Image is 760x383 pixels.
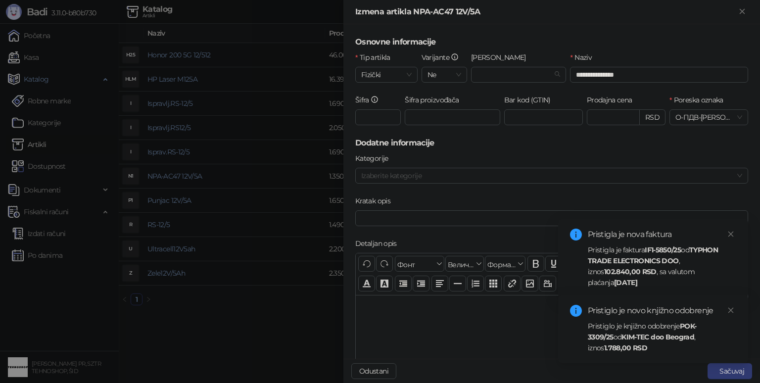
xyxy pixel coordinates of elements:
button: Понови [376,256,393,272]
label: Varijante [422,52,465,63]
button: Zatvori [736,6,748,18]
label: Bar kod (GTIN) [504,95,557,105]
label: Tip artikla [355,52,396,63]
span: Ne [427,67,461,82]
button: Увлачење [413,276,429,291]
label: Naziv [570,52,598,63]
button: Слика [522,276,538,291]
label: Šifra [355,95,385,105]
div: Pristiglo je novo knjižno odobrenje [588,305,736,317]
h5: Dodatne informacije [355,137,748,149]
button: Боја текста [358,276,375,291]
a: Close [725,229,736,239]
button: Sačuvaj [708,363,752,379]
button: Подвучено [545,256,562,272]
label: Kratak opis [355,195,396,206]
label: Šifra proizvođača [405,95,465,105]
button: Поравнање [431,276,448,291]
strong: KIM-TEC doo Beograd [621,333,694,341]
button: Видео [539,276,556,291]
input: Kratak opis [355,210,748,226]
button: Листа [467,276,484,291]
span: О-ПДВ - [PERSON_NAME] ( 20,00 %) [675,110,742,125]
div: Pristigla je nova faktura [588,229,736,240]
label: Prodajna cena [587,95,638,105]
span: close [727,231,734,238]
label: Poreska oznaka [669,95,729,105]
input: Bar kod (GTIN) [504,109,583,125]
button: Хоризонтална линија [449,276,466,291]
button: Величина [445,256,484,272]
button: Поврати [358,256,375,272]
span: close [727,307,734,314]
button: Веза [504,276,521,291]
label: Robna marka [471,52,532,63]
button: Фонт [395,256,444,272]
button: Формати [485,256,525,272]
strong: [DATE] [614,278,637,287]
label: Kategorije [355,153,394,164]
button: Боја позадине [376,276,393,291]
button: Извлачење [395,276,412,291]
div: Pristigla je faktura od , iznos , sa valutom plaćanja [588,244,736,288]
strong: 102.840,00 RSD [604,267,657,276]
div: Izmena artikla NPA-AC47 12V/5A [355,6,736,18]
span: info-circle [570,305,582,317]
span: info-circle [570,229,582,240]
strong: 1.788,00 RSD [604,343,647,352]
span: Fizički [361,67,412,82]
input: Naziv [570,67,748,83]
button: Табела [485,276,502,291]
button: Подебљано [527,256,544,272]
div: RSD [640,109,665,125]
strong: IF1-5850/25 [645,245,681,254]
a: Close [725,305,736,316]
label: Detaljan opis [355,238,403,249]
button: Odustani [351,363,396,379]
div: Pristiglo je knjižno odobrenje od , iznos [588,321,736,353]
input: Robna marka [477,67,552,82]
h5: Osnovne informacije [355,36,748,48]
input: Šifra proizvođača [405,109,500,125]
